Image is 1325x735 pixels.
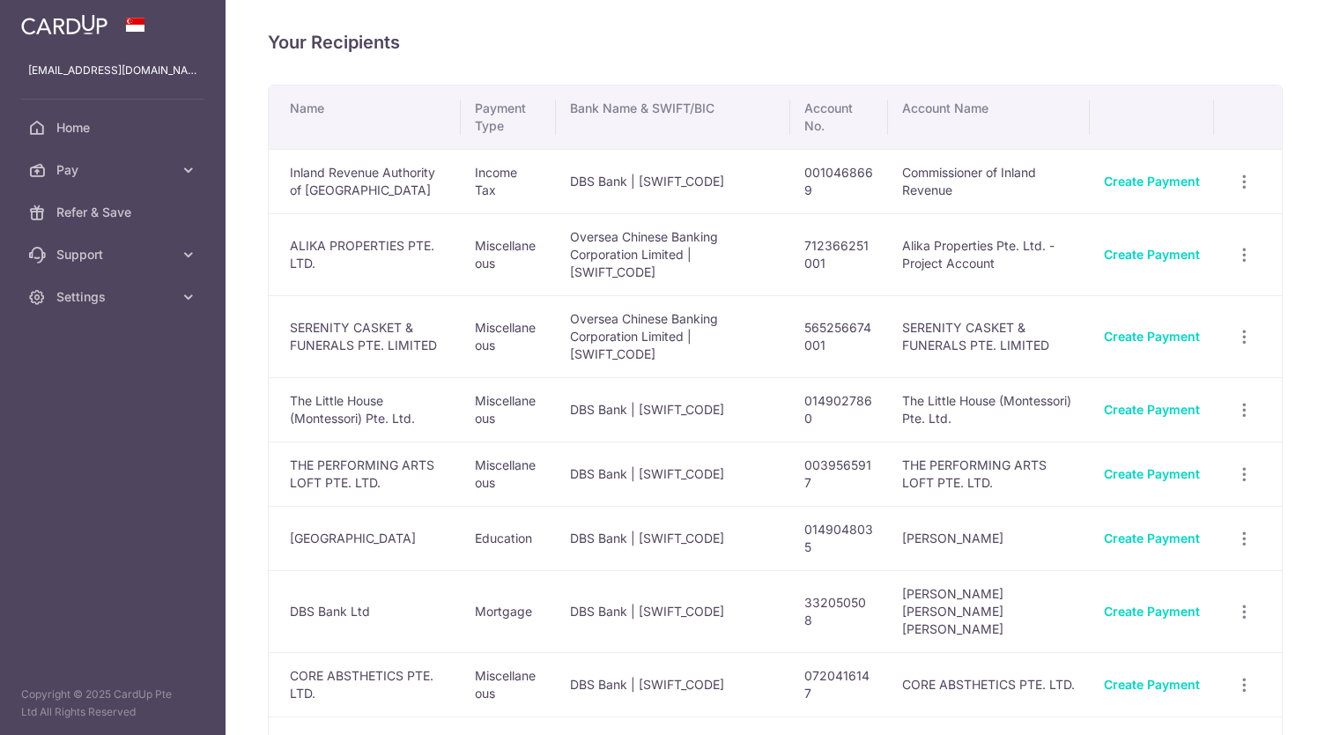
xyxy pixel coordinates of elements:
td: Miscellaneous [461,652,556,716]
span: Refer & Save [56,204,173,221]
td: Inland Revenue Authority of [GEOGRAPHIC_DATA] [269,149,461,213]
td: Miscellaneous [461,295,556,377]
td: [PERSON_NAME] [888,506,1091,570]
a: Create Payment [1104,466,1200,481]
a: Create Payment [1104,402,1200,417]
a: Create Payment [1104,677,1200,692]
th: Name [269,85,461,149]
span: Support [56,246,173,264]
td: 565256674001 [790,295,888,377]
td: 0149027860 [790,377,888,442]
td: Alika Properties Pte. Ltd. - Project Account [888,213,1091,295]
a: Create Payment [1104,531,1200,546]
img: CardUp [21,14,107,35]
td: 0720416147 [790,652,888,716]
span: Pay [56,161,173,179]
td: Education [461,506,556,570]
td: SERENITY CASKET & FUNERALS PTE. LIMITED [888,295,1091,377]
span: Settings [56,288,173,306]
td: DBS Bank | [SWIFT_CODE] [556,570,790,652]
td: Commissioner of Inland Revenue [888,149,1091,213]
td: DBS Bank Ltd [269,570,461,652]
td: Mortgage [461,570,556,652]
td: Oversea Chinese Banking Corporation Limited | [SWIFT_CODE] [556,295,790,377]
td: DBS Bank | [SWIFT_CODE] [556,442,790,506]
td: Miscellaneous [461,377,556,442]
td: THE PERFORMING ARTS LOFT PTE. LTD. [269,442,461,506]
td: DBS Bank | [SWIFT_CODE] [556,506,790,570]
a: Create Payment [1104,329,1200,344]
p: [EMAIL_ADDRESS][DOMAIN_NAME] [28,62,197,79]
td: Miscellaneous [461,213,556,295]
iframe: Opens a widget where you can find more information [1212,682,1307,726]
td: SERENITY CASKET & FUNERALS PTE. LIMITED [269,295,461,377]
td: [GEOGRAPHIC_DATA] [269,506,461,570]
td: CORE ABSTHETICS PTE. LTD. [269,652,461,716]
td: 332050508 [790,570,888,652]
td: Income Tax [461,149,556,213]
td: DBS Bank | [SWIFT_CODE] [556,149,790,213]
td: The Little House (Montessori) Pte. Ltd. [888,377,1091,442]
td: DBS Bank | [SWIFT_CODE] [556,377,790,442]
a: Create Payment [1104,247,1200,262]
td: DBS Bank | [SWIFT_CODE] [556,652,790,716]
td: 712366251001 [790,213,888,295]
td: [PERSON_NAME] [PERSON_NAME] [PERSON_NAME] [888,570,1091,652]
td: Miscellaneous [461,442,556,506]
th: Account Name [888,85,1091,149]
th: Account No. [790,85,888,149]
td: 0010468669 [790,149,888,213]
h4: Your Recipients [268,28,1283,56]
td: CORE ABSTHETICS PTE. LTD. [888,652,1091,716]
td: ALIKA PROPERTIES PTE. LTD. [269,213,461,295]
a: Create Payment [1104,174,1200,189]
th: Payment Type [461,85,556,149]
td: THE PERFORMING ARTS LOFT PTE. LTD. [888,442,1091,506]
td: 0039565917 [790,442,888,506]
td: Oversea Chinese Banking Corporation Limited | [SWIFT_CODE] [556,213,790,295]
td: The Little House (Montessori) Pte. Ltd. [269,377,461,442]
span: Home [56,119,173,137]
td: 0149048035 [790,506,888,570]
th: Bank Name & SWIFT/BIC [556,85,790,149]
a: Create Payment [1104,604,1200,619]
